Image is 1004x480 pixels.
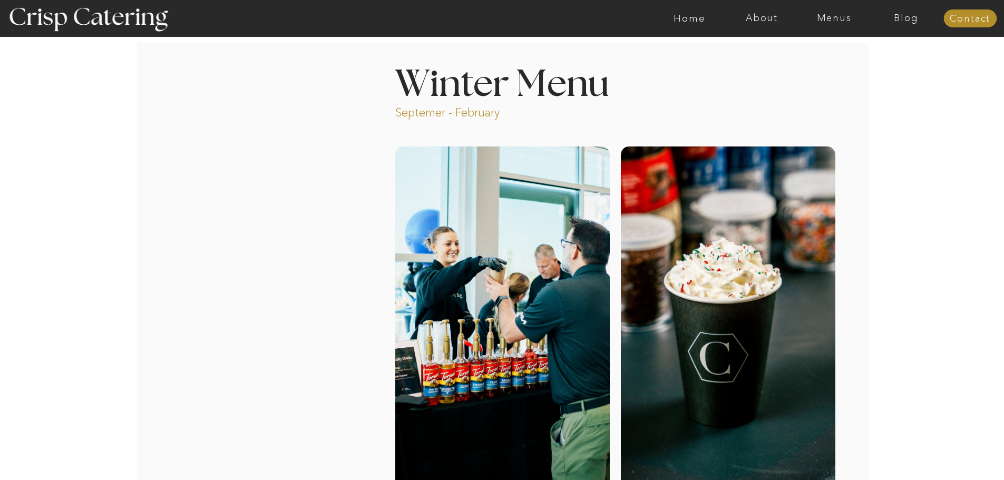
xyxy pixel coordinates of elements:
[395,105,540,117] p: Septemer - February
[726,13,798,24] a: About
[654,13,726,24] a: Home
[356,66,649,97] h1: Winter Menu
[943,14,997,24] a: Contact
[870,13,942,24] a: Blog
[798,13,870,24] a: Menus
